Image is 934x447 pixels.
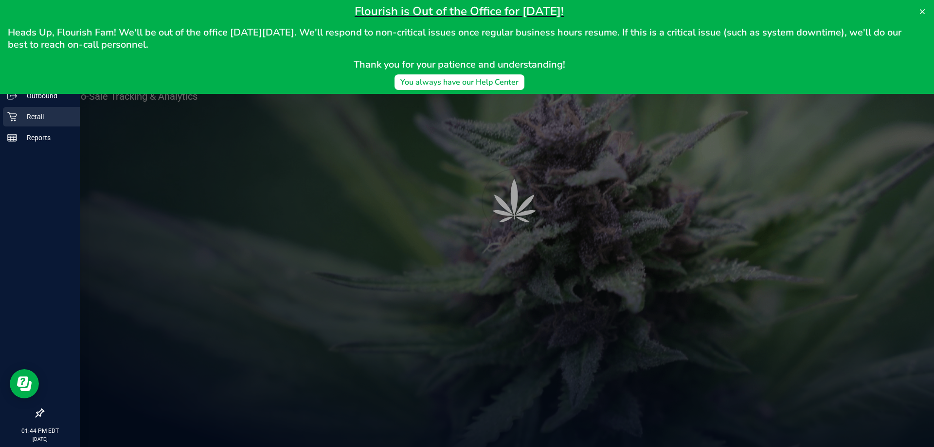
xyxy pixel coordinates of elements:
inline-svg: Outbound [7,91,17,101]
span: Thank you for your patience and understanding! [354,58,565,71]
span: Heads Up, Flourish Fam! We'll be out of the office [DATE][DATE]. We'll respond to non-critical is... [8,26,904,51]
div: You always have our Help Center [400,76,519,88]
p: Reports [17,132,75,143]
iframe: Resource center [10,369,39,398]
p: [DATE] [4,435,75,443]
inline-svg: Retail [7,112,17,122]
p: 01:44 PM EDT [4,427,75,435]
p: Outbound [17,90,75,102]
inline-svg: Reports [7,133,17,143]
p: Retail [17,111,75,123]
span: Flourish is Out of the Office for [DATE]! [355,3,564,19]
